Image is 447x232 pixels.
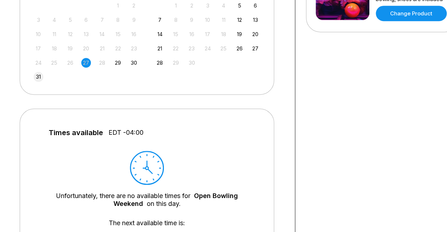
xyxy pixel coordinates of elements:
[97,44,107,53] div: Not available Thursday, August 21st, 2025
[251,15,260,25] div: Choose Saturday, September 13th, 2025
[187,15,196,25] div: Not available Tuesday, September 9th, 2025
[81,15,91,25] div: Not available Wednesday, August 6th, 2025
[49,129,103,137] span: Times available
[65,29,75,39] div: Not available Tuesday, August 12th, 2025
[155,44,165,53] div: Choose Sunday, September 21st, 2025
[129,29,139,39] div: Not available Saturday, August 16th, 2025
[235,29,244,39] div: Choose Friday, September 19th, 2025
[113,15,123,25] div: Not available Friday, August 8th, 2025
[187,58,196,68] div: Not available Tuesday, September 30th, 2025
[129,15,139,25] div: Not available Saturday, August 9th, 2025
[171,29,181,39] div: Not available Monday, September 15th, 2025
[49,44,59,53] div: Not available Monday, August 18th, 2025
[155,58,165,68] div: Choose Sunday, September 28th, 2025
[113,192,238,207] a: Open Bowling Weekend
[81,29,91,39] div: Not available Wednesday, August 13th, 2025
[171,15,181,25] div: Not available Monday, September 8th, 2025
[376,6,447,21] a: Change Product
[187,1,196,10] div: Not available Tuesday, September 2nd, 2025
[203,1,213,10] div: Not available Wednesday, September 3rd, 2025
[97,15,107,25] div: Not available Thursday, August 7th, 2025
[235,15,244,25] div: Choose Friday, September 12th, 2025
[235,1,244,10] div: Choose Friday, September 5th, 2025
[34,72,43,82] div: Choose Sunday, August 31st, 2025
[108,129,144,137] span: EDT -04:00
[81,58,91,68] div: Not available Wednesday, August 27th, 2025
[113,29,123,39] div: Not available Friday, August 15th, 2025
[171,44,181,53] div: Not available Monday, September 22nd, 2025
[113,58,123,68] div: Choose Friday, August 29th, 2025
[65,44,75,53] div: Not available Tuesday, August 19th, 2025
[187,44,196,53] div: Not available Tuesday, September 23rd, 2025
[251,1,260,10] div: Choose Saturday, September 6th, 2025
[203,29,213,39] div: Not available Wednesday, September 17th, 2025
[34,44,43,53] div: Not available Sunday, August 17th, 2025
[235,44,244,53] div: Choose Friday, September 26th, 2025
[251,29,260,39] div: Choose Saturday, September 20th, 2025
[34,58,43,68] div: Not available Sunday, August 24th, 2025
[251,44,260,53] div: Choose Saturday, September 27th, 2025
[65,15,75,25] div: Not available Tuesday, August 5th, 2025
[129,1,139,10] div: Not available Saturday, August 2nd, 2025
[155,15,165,25] div: Choose Sunday, September 7th, 2025
[49,15,59,25] div: Not available Monday, August 4th, 2025
[49,58,59,68] div: Not available Monday, August 25th, 2025
[203,15,213,25] div: Not available Wednesday, September 10th, 2025
[187,29,196,39] div: Not available Tuesday, September 16th, 2025
[97,29,107,39] div: Not available Thursday, August 14th, 2025
[65,58,75,68] div: Not available Tuesday, August 26th, 2025
[113,44,123,53] div: Not available Friday, August 22nd, 2025
[129,44,139,53] div: Not available Saturday, August 23rd, 2025
[42,192,252,208] div: Unfortunately, there are no available times for on this day.
[203,44,213,53] div: Not available Wednesday, September 24th, 2025
[129,58,139,68] div: Choose Saturday, August 30th, 2025
[155,29,165,39] div: Choose Sunday, September 14th, 2025
[34,29,43,39] div: Not available Sunday, August 10th, 2025
[219,1,228,10] div: Not available Thursday, September 4th, 2025
[171,58,181,68] div: Not available Monday, September 29th, 2025
[219,29,228,39] div: Not available Thursday, September 18th, 2025
[171,1,181,10] div: Not available Monday, September 1st, 2025
[219,15,228,25] div: Not available Thursday, September 11th, 2025
[219,44,228,53] div: Not available Thursday, September 25th, 2025
[49,29,59,39] div: Not available Monday, August 11th, 2025
[34,15,43,25] div: Not available Sunday, August 3rd, 2025
[97,58,107,68] div: Not available Thursday, August 28th, 2025
[113,1,123,10] div: Not available Friday, August 1st, 2025
[81,44,91,53] div: Not available Wednesday, August 20th, 2025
